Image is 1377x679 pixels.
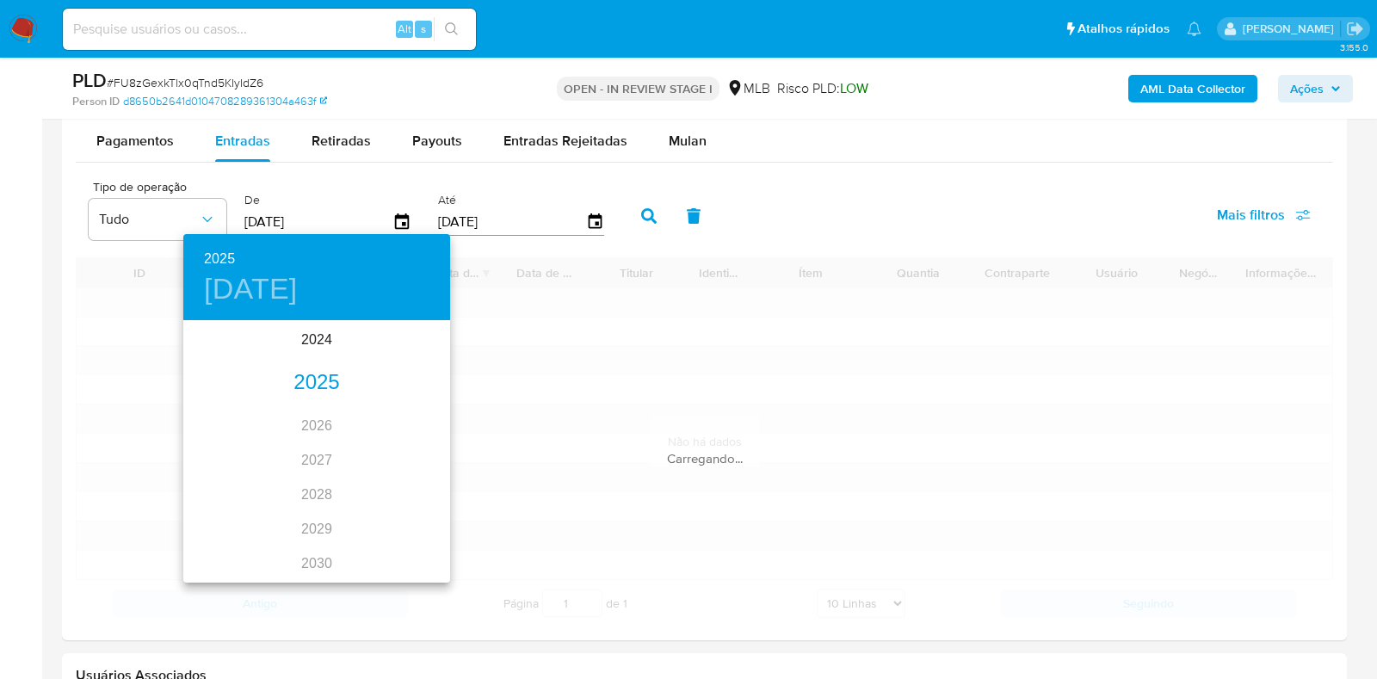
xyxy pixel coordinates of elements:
button: [DATE] [204,271,298,307]
button: 2025 [204,247,235,271]
div: 2024 [183,323,450,357]
div: 2025 [183,366,450,400]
